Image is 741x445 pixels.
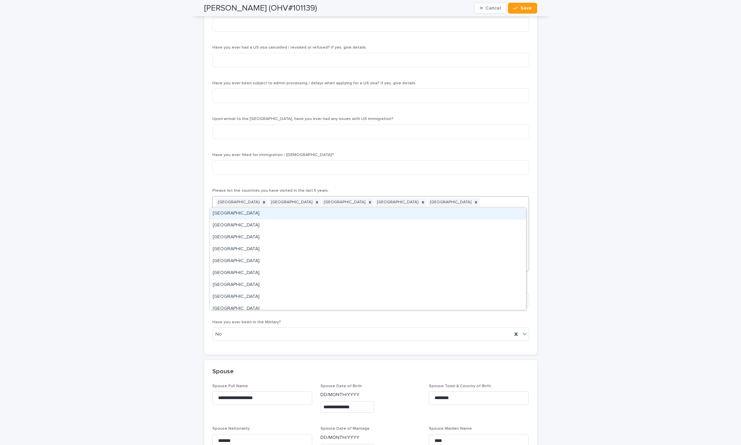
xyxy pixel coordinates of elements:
[521,6,532,11] span: Save
[429,384,491,388] span: Spouse Town & Country of Birth
[474,3,507,14] button: Cancel
[212,153,334,157] span: Have you ever filled for immigration / [DEMOGRAPHIC_DATA]?
[375,198,419,207] div: [GEOGRAPHIC_DATA]
[212,81,416,85] span: Have you ever been subject to admin processing / delays when applying for a US visa? If yes, give...
[428,198,472,207] div: [GEOGRAPHIC_DATA]
[210,208,526,220] div: Afghanistan
[210,232,526,243] div: Algeria
[320,434,421,441] p: DD/MONTH/YYYY
[210,279,526,291] div: Argentina
[212,368,234,376] h2: Spouse
[204,3,317,13] h2: [PERSON_NAME] (OHV#101139)
[320,427,370,431] span: Spouse Date of Marriage
[320,391,421,398] p: DD/MONTH/YYYY
[212,384,248,388] span: Spouse Full Name
[210,220,526,232] div: Albania
[215,331,222,338] span: No
[212,117,393,121] span: Upon arrival to the [GEOGRAPHIC_DATA], have you ever had any issues with US immigration?
[210,291,526,303] div: Armenia
[320,384,362,388] span: Spouse Date of Birth
[212,189,329,193] span: Please list the countries you have visited in the last 5 years.
[269,198,313,207] div: [GEOGRAPHIC_DATA]
[210,255,526,267] div: Angola
[212,46,367,50] span: Have you ever had a US visa cancelled / revoked or refused? If yes, give details.
[210,267,526,279] div: Antigua and Barbuda
[212,320,281,324] span: Have you ever been in the Military?
[216,198,260,207] div: [GEOGRAPHIC_DATA]
[508,3,537,14] button: Save
[212,427,250,431] span: Spouse Nationality
[486,6,501,11] span: Cancel
[210,243,526,255] div: Andorra
[322,198,366,207] div: [GEOGRAPHIC_DATA]
[429,427,472,431] span: Spouse Maiden Name
[210,303,526,315] div: Austria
